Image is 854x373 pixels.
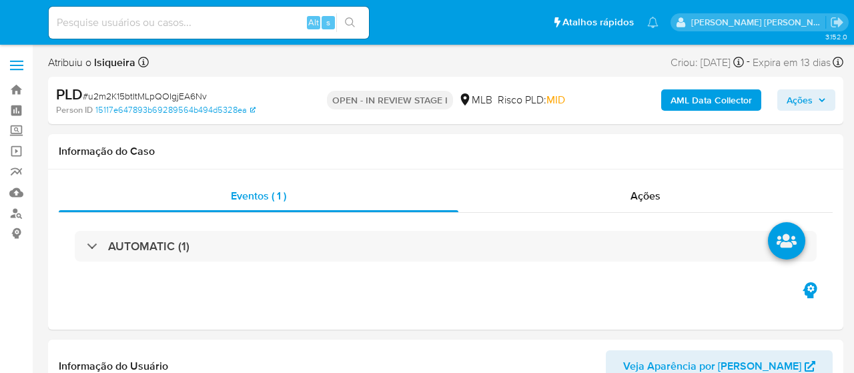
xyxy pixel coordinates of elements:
[308,16,319,29] span: Alt
[671,53,744,71] div: Criou: [DATE]
[336,13,364,32] button: search-icon
[49,14,369,31] input: Pesquise usuários ou casos...
[327,91,453,109] p: OPEN - IN REVIEW STAGE I
[562,15,634,29] span: Atalhos rápidos
[91,55,135,70] b: lsiqueira
[59,145,833,158] h1: Informação do Caso
[326,16,330,29] span: s
[630,188,661,204] span: Ações
[75,231,817,262] div: AUTOMATIC (1)
[753,55,831,70] span: Expira em 13 dias
[95,104,256,116] a: 15117e647893b69289564b494d5328ea
[48,55,135,70] span: Atribuiu o
[747,53,750,71] span: -
[83,89,207,103] span: # u2m2K15btItMLpQOIgjEA6Nv
[647,17,659,28] a: Notificações
[830,15,844,29] a: Sair
[777,89,835,111] button: Ações
[56,83,83,105] b: PLD
[671,89,752,111] b: AML Data Collector
[59,360,168,373] h1: Informação do Usuário
[661,89,761,111] button: AML Data Collector
[458,93,492,107] div: MLB
[231,188,286,204] span: Eventos ( 1 )
[546,92,565,107] span: MID
[108,239,189,254] h3: AUTOMATIC (1)
[787,89,813,111] span: Ações
[691,16,826,29] p: leticia.siqueira@mercadolivre.com
[56,104,93,116] b: Person ID
[498,93,565,107] span: Risco PLD:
